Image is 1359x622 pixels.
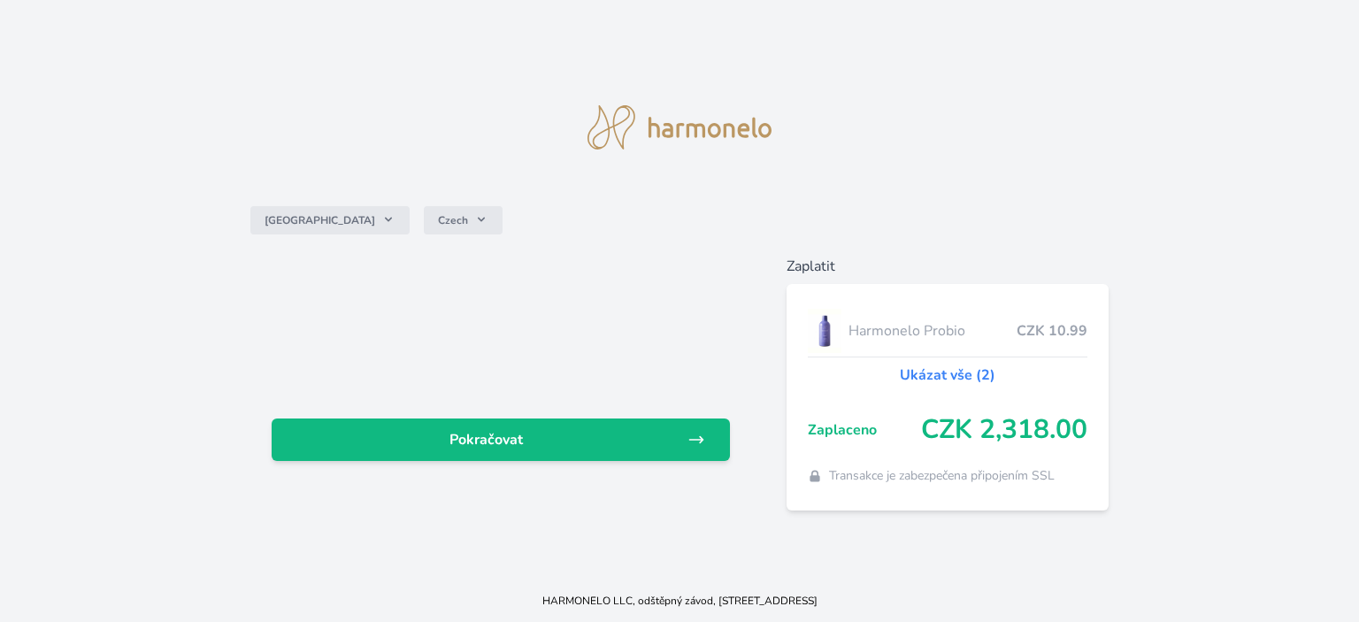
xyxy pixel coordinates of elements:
span: Pokračovat [286,429,687,450]
h6: Zaplatit [787,256,1109,277]
a: Pokračovat [272,419,730,461]
span: [GEOGRAPHIC_DATA] [265,213,375,227]
button: [GEOGRAPHIC_DATA] [250,206,410,234]
span: Transakce je zabezpečena připojením SSL [829,467,1055,485]
img: logo.svg [587,105,772,150]
span: Czech [438,213,468,227]
a: Ukázat vše (2) [900,365,995,386]
span: CZK 2,318.00 [921,414,1087,446]
span: Harmonelo Probio [848,320,1017,342]
span: CZK 10.99 [1017,320,1087,342]
button: Czech [424,206,503,234]
span: Zaplaceno [808,419,921,441]
img: CLEAN_PROBIO_se_stinem_x-lo.jpg [808,309,841,353]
